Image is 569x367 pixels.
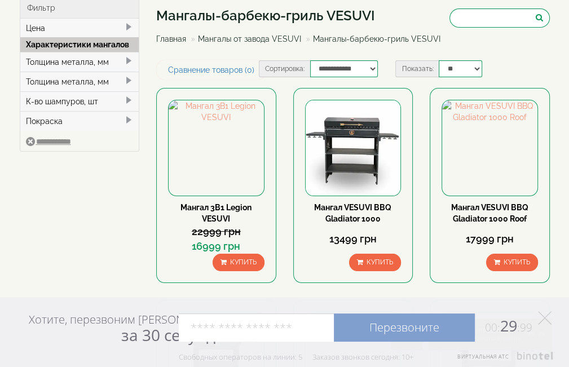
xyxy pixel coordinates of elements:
span: за 30 секунд? [121,324,222,346]
label: Сортировка: [259,60,310,77]
a: Главная [156,34,186,43]
div: 17999 грн [442,232,538,246]
a: Перезвоните [334,313,475,342]
button: Купить [349,254,401,271]
div: Толщина металла, мм [20,72,139,91]
a: Мангал VESUVI BBQ Gladiator 1000 Roof [451,203,528,223]
img: Мангал VESUVI BBQ Gladiator 1000 [306,100,401,196]
span: Купить [367,258,393,266]
div: Цена [20,19,139,38]
img: Мангал VESUVI BBQ Gladiator 1000 Roof [442,100,537,196]
div: К-во шампуров, шт [20,91,139,111]
div: Свободных операторов на линии: 5 Заказов звонков сегодня: 10+ [179,352,413,361]
span: Купить [504,258,530,266]
div: 16999 грн [168,239,264,254]
label: Показать: [395,60,439,77]
li: Мангалы-барбекю-гриль VESUVI [303,33,440,45]
div: Хотите, перезвоним [PERSON_NAME] [29,312,222,344]
span: 29 [475,315,532,336]
div: Толщина металла, мм [20,52,139,72]
div: 22999 грн [168,224,264,239]
span: :99 [517,320,532,335]
span: 00: [485,320,500,335]
a: Мангалы от завода VESUVI [198,34,301,43]
a: Сравнение товаров (0) [156,60,266,79]
button: Купить [486,254,538,271]
div: Характеристики мангалов [20,37,139,52]
span: Купить [230,258,257,266]
div: 13499 грн [305,232,402,246]
img: Мангал 3В1 Legion VESUVI [169,100,264,196]
a: Мангал VESUVI BBQ Gladiator 1000 [314,203,391,223]
button: Купить [213,254,264,271]
a: Мангал 3В1 Legion VESUVI [180,203,252,223]
div: Покраска [20,111,139,131]
h1: Мангалы-барбекю-гриль VESUVI [156,8,449,23]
